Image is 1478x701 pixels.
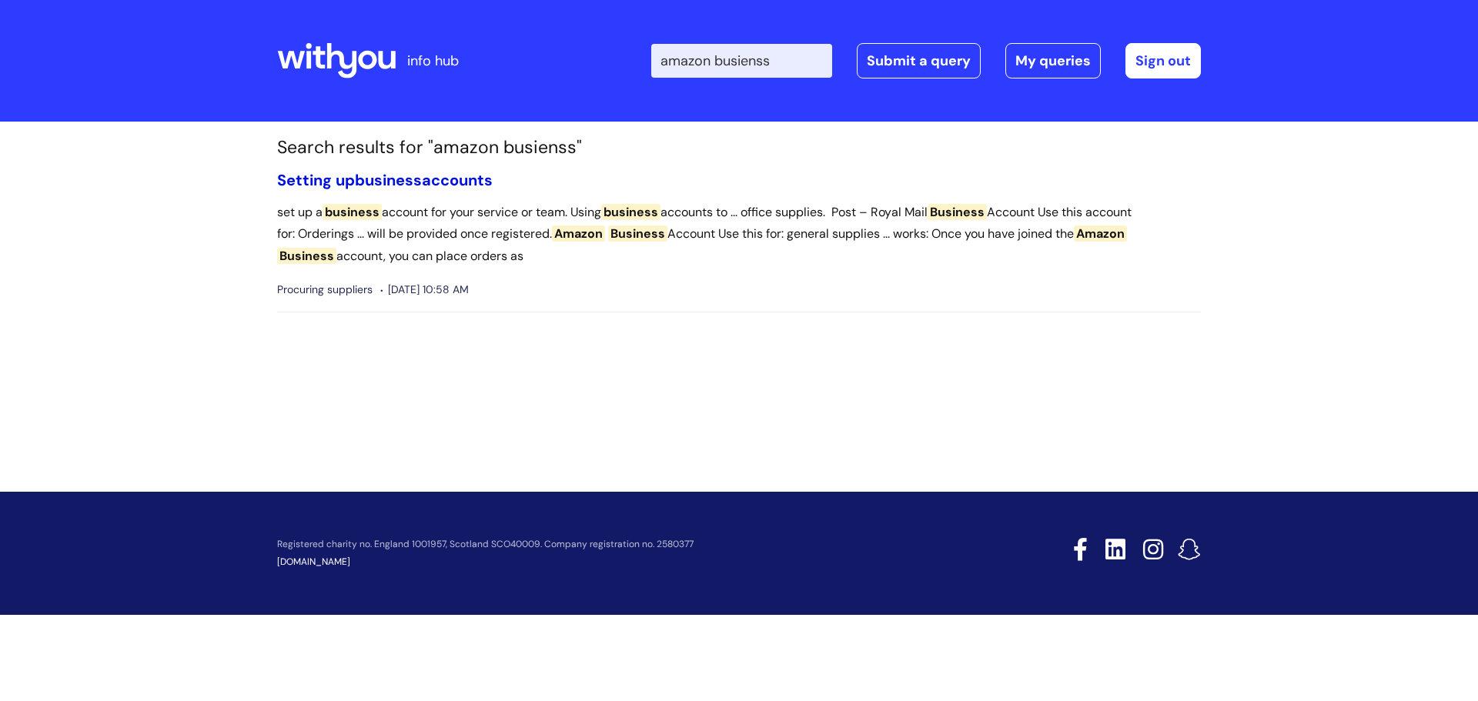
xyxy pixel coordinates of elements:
[277,539,964,549] p: Registered charity no. England 1001957, Scotland SCO40009. Company registration no. 2580377
[857,43,981,78] a: Submit a query
[651,43,1201,78] div: | -
[651,44,832,78] input: Search
[407,48,459,73] p: info hub
[380,280,469,299] span: [DATE] 10:58 AM
[601,204,660,220] span: business
[1125,43,1201,78] a: Sign out
[277,170,493,190] a: Setting upbusinessaccounts
[277,280,373,299] span: Procuring suppliers
[608,225,667,242] span: Business
[552,225,605,242] span: Amazon
[277,137,1201,159] h1: Search results for "amazon busienss"
[1005,43,1101,78] a: My queries
[277,248,336,264] span: Business
[323,204,382,220] span: business
[277,202,1201,268] p: set up a account for your service or team. Using accounts to ... office supplies. Post – Royal Ma...
[277,556,350,568] a: [DOMAIN_NAME]
[355,170,422,190] span: business
[928,204,987,220] span: Business
[1074,225,1127,242] span: Amazon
